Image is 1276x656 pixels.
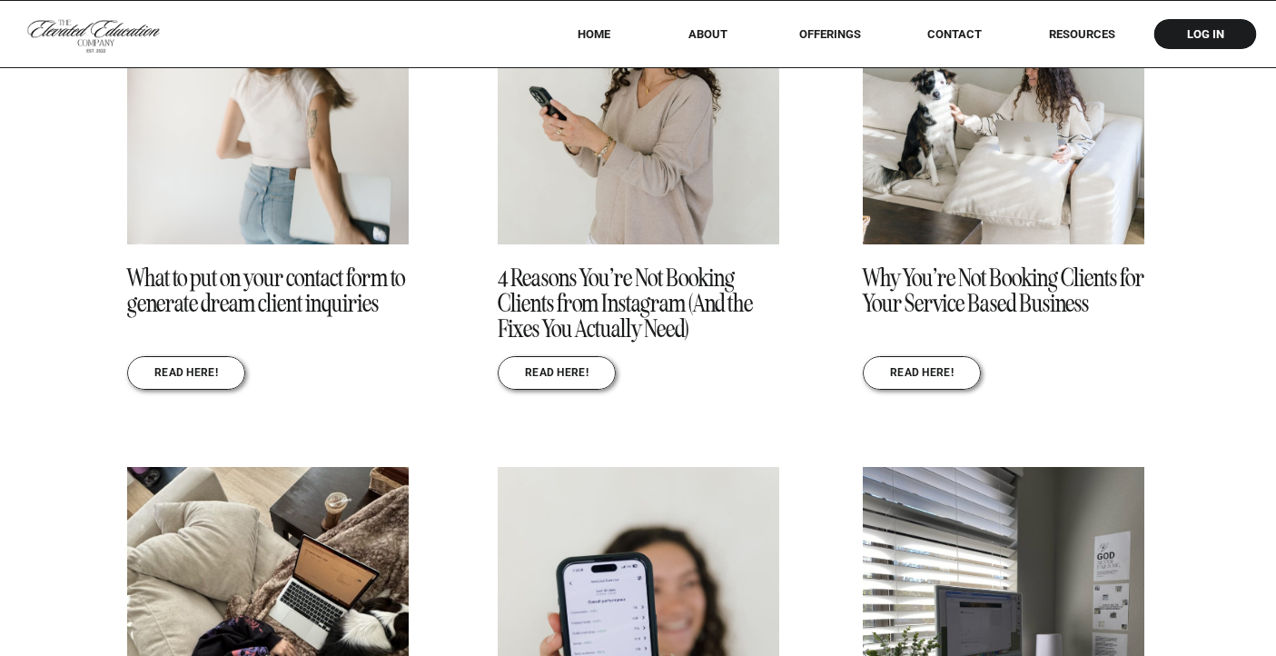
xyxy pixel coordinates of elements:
[553,27,634,41] a: HOME
[525,367,589,381] a: REad here!
[498,263,753,344] a: 4 Reasons You’re Not Booking Clients from Instagram (And the Fixes You Actually Need)
[127,263,405,319] a: What to put on your contact form to generate dream client inquiries
[1170,27,1241,41] a: log in
[154,367,219,381] a: REad here!
[1024,27,1140,41] a: RESOURCES
[773,27,886,41] a: offerings
[676,27,740,41] a: About
[915,27,994,41] a: Contact
[890,367,955,381] a: REad here!
[863,263,1144,319] a: Why You’re Not Booking Clients for Your Service Based Business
